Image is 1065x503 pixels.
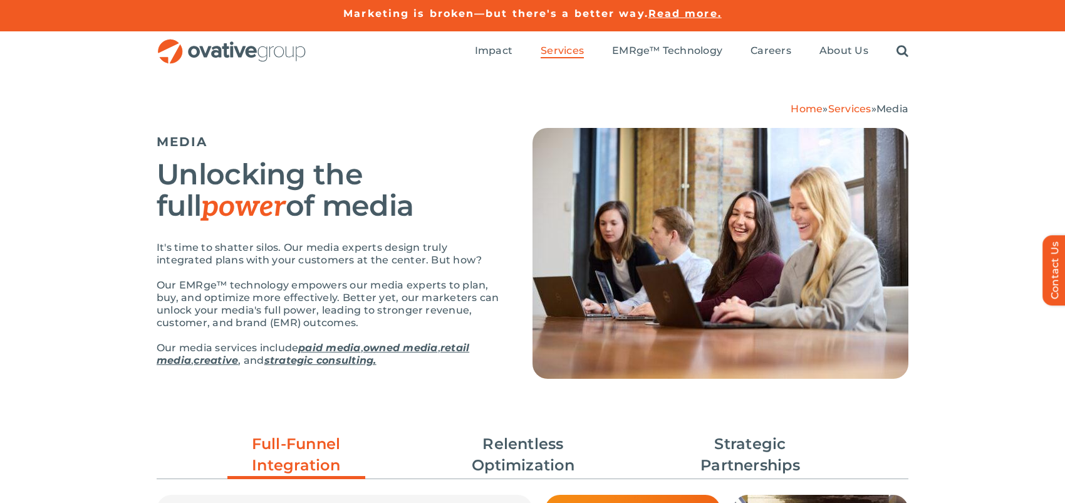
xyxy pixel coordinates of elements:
[682,433,819,476] a: Strategic Partnerships
[157,38,307,50] a: OG_Full_horizontal_RGB
[194,354,238,366] a: creative
[157,342,469,366] a: retail media
[532,128,908,379] img: Media – Hero
[819,45,868,57] span: About Us
[157,342,501,367] p: Our media services include , , , , and
[612,45,722,58] a: EMRge™ Technology
[475,31,908,71] nav: Menu
[157,427,908,482] ul: Post Filters
[298,342,360,354] a: paid media
[157,159,501,223] h2: Unlocking the full of media
[475,45,512,58] a: Impact
[201,189,286,225] em: power
[876,103,908,115] span: Media
[475,45,512,57] span: Impact
[751,45,791,58] a: Careers
[541,45,584,58] a: Services
[157,241,501,267] p: It's time to shatter silos. Our media experts design truly integrated plans with your customers a...
[541,45,584,57] span: Services
[454,433,592,476] a: Relentless Optimization
[227,433,365,482] a: Full-Funnel Integration
[363,342,438,354] a: owned media
[264,354,377,366] a: strategic consulting.
[791,103,908,115] span: » »
[819,45,868,58] a: About Us
[157,134,501,149] h5: MEDIA
[751,45,791,57] span: Careers
[343,8,648,19] a: Marketing is broken—but there's a better way.
[828,103,871,115] a: Services
[896,45,908,58] a: Search
[612,45,722,57] span: EMRge™ Technology
[157,279,501,329] p: Our EMRge™ technology empowers our media experts to plan, buy, and optimize more effectively. Bet...
[648,8,722,19] a: Read more.
[791,103,823,115] a: Home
